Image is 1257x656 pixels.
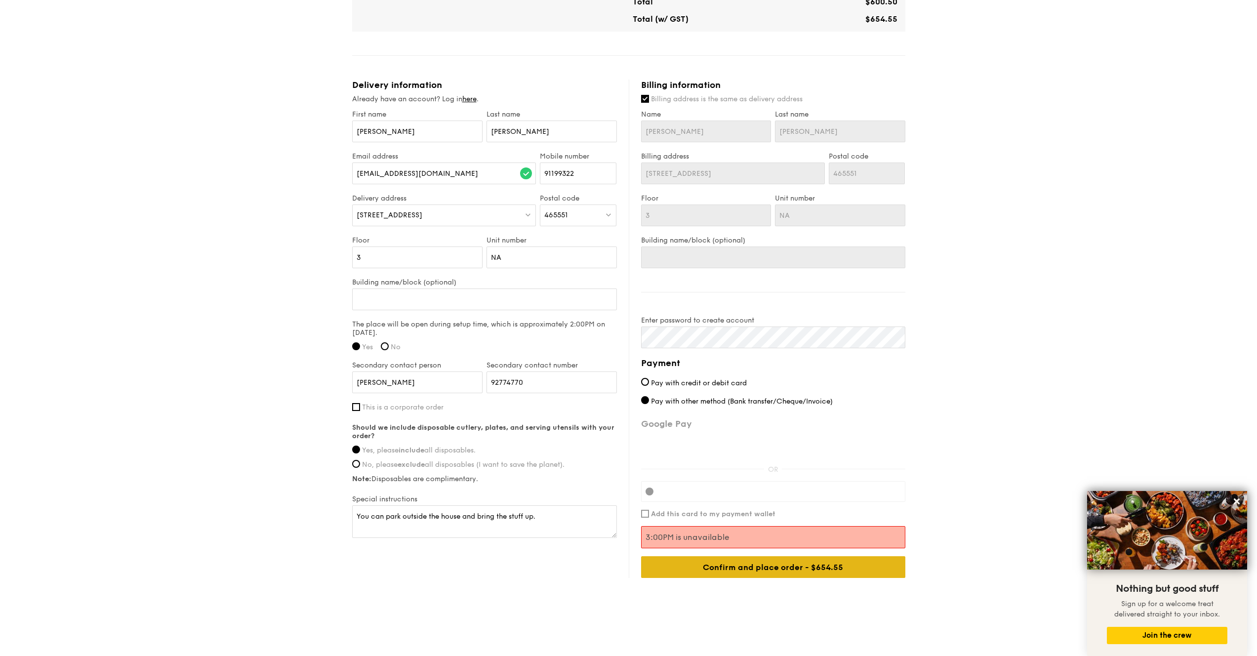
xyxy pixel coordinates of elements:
input: Yes, pleaseincludeall disposables. [352,446,360,453]
img: icon-dropdown.fa26e9f9.svg [605,211,612,218]
input: Yes [352,342,360,350]
div: Already have an account? Log in . [352,94,617,104]
label: Building name/block (optional) [352,278,617,287]
span: Yes, please all disposables. [362,446,476,454]
span: Pay with credit or debit card [651,379,747,387]
label: The place will be open during setup time, which is approximately 2:00PM on [DATE]. [352,320,617,337]
button: Join the crew [1107,627,1227,644]
label: Secondary contact person [352,361,483,369]
label: Floor [352,236,483,245]
label: Billing address [641,152,825,161]
label: Postal code [540,194,616,203]
label: Last name [487,110,617,119]
span: Billing address is the same as delivery address [651,95,803,103]
label: Secondary contact number [487,361,617,369]
label: Last name [775,110,905,119]
label: Enter password to create account [641,316,905,325]
img: DSC07876-Edit02-Large.jpeg [1087,491,1247,570]
button: Close [1229,493,1245,509]
span: Yes [362,343,373,351]
span: Nothing but good stuff [1116,583,1218,595]
a: here [462,95,477,103]
input: This is a corporate order [352,403,360,411]
input: No, pleaseexcludeall disposables (I want to save the planet). [352,460,360,468]
span: Sign up for a welcome treat delivered straight to your inbox. [1114,600,1220,618]
label: First name [352,110,483,119]
label: Email address [352,152,536,161]
span: Total (w/ GST) [633,14,689,24]
input: Pay with credit or debit card [641,378,649,386]
label: Disposables are complimentary. [352,475,617,483]
span: Billing information [641,80,721,90]
input: Pay with other method (Bank transfer/Cheque/Invoice) [641,396,649,404]
label: Building name/block (optional) [641,236,905,245]
strong: exclude [398,460,425,469]
img: icon-dropdown.fa26e9f9.svg [525,211,531,218]
strong: Note: [352,475,371,483]
img: icon-success.f839ccf9.svg [520,167,532,179]
span: [STREET_ADDRESS] [357,211,422,219]
h4: Payment [641,356,905,370]
strong: include [399,446,424,454]
span: 465551 [544,211,568,219]
span: $654.55 [865,14,897,24]
input: No [381,342,389,350]
label: Floor [641,194,771,203]
strong: Should we include disposable cutlery, plates, and serving utensils with your order? [352,423,614,440]
span: Delivery information [352,80,442,90]
span: No, please all disposables (I want to save the planet). [362,460,565,469]
input: Billing address is the same as delivery address [641,95,649,103]
label: Unit number [487,236,617,245]
label: Mobile number [540,152,616,161]
label: Postal code [829,152,905,161]
span: Pay with other method (Bank transfer/Cheque/Invoice) [651,397,833,406]
label: Unit number [775,194,905,203]
label: Special instructions [352,495,617,503]
div: 3:00PM is unavailable [641,526,905,548]
label: Delivery address [352,194,536,203]
span: No [391,343,401,351]
div: Confirm and place order - $654.55 [641,556,905,578]
span: This is a corporate order [362,403,444,411]
label: Name [641,110,771,119]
